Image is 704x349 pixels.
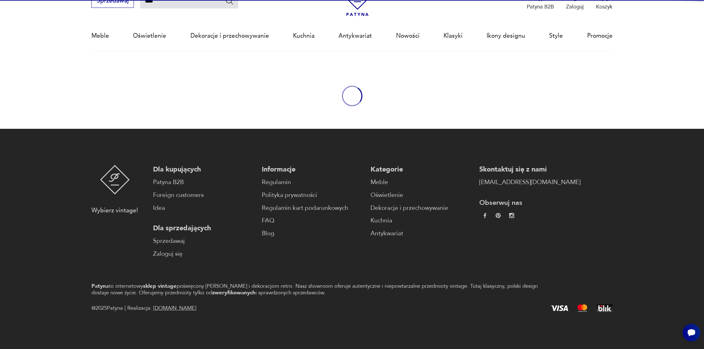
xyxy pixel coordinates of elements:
[443,21,463,50] a: Klasyki
[153,204,254,213] a: Idea
[91,282,109,290] strong: Patyna
[479,198,580,207] p: Obserwuj nas
[338,21,372,50] a: Antykwariat
[262,178,363,187] a: Regulamin
[127,304,196,313] span: Realizacja:
[566,3,584,10] p: Zaloguj
[91,304,123,313] span: @ 2025 Patyna
[91,283,556,296] p: to internetowy poświęcony [PERSON_NAME] i dekoracjom retro. Nasz showroom oferuje autentyczne i n...
[482,213,487,218] img: da9060093f698e4c3cedc1453eec5031.webp
[91,21,109,50] a: Meble
[487,21,525,50] a: Ikony designu
[153,178,254,187] a: Patyna B2B
[371,165,472,174] p: Kategorie
[212,289,256,296] strong: zweryfikowanych
[496,213,501,218] img: 37d27d81a828e637adc9f9cb2e3d3a8a.webp
[577,304,587,312] img: Mastercard
[91,206,138,215] p: Wybierz vintage!
[153,191,254,200] a: Foreign customers
[596,3,613,10] p: Koszyk
[262,204,363,213] a: Regulamin kart podarunkowych
[371,216,472,225] a: Kuchnia
[153,224,254,233] p: Dla sprzedających
[262,216,363,225] a: FAQ
[153,165,254,174] p: Dla kupujących
[396,21,420,50] a: Nowości
[153,237,254,246] a: Sprzedawaj
[549,21,563,50] a: Style
[587,21,613,50] a: Promocje
[527,3,554,10] p: Patyna B2B
[262,191,363,200] a: Polityka prywatności
[597,304,613,312] img: BLIK
[371,204,472,213] a: Dekoracje i przechowywanie
[190,21,269,50] a: Dekoracje i przechowywanie
[371,178,472,187] a: Meble
[262,165,363,174] p: Informacje
[262,229,363,238] a: Blog
[153,249,254,259] a: Zaloguj się
[683,324,700,341] iframe: Smartsupp widget button
[124,304,126,313] div: |
[479,178,580,187] a: [EMAIL_ADDRESS][DOMAIN_NAME]
[153,304,196,312] a: [DOMAIN_NAME]
[551,305,568,311] img: Visa
[371,191,472,200] a: Oświetlenie
[509,213,514,218] img: c2fd9cf7f39615d9d6839a72ae8e59e5.webp
[479,165,580,174] p: Skontaktuj się z nami
[143,282,177,290] strong: sklep vintage
[293,21,315,50] a: Kuchnia
[100,165,130,194] img: Patyna - sklep z meblami i dekoracjami vintage
[133,21,166,50] a: Oświetlenie
[371,229,472,238] a: Antykwariat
